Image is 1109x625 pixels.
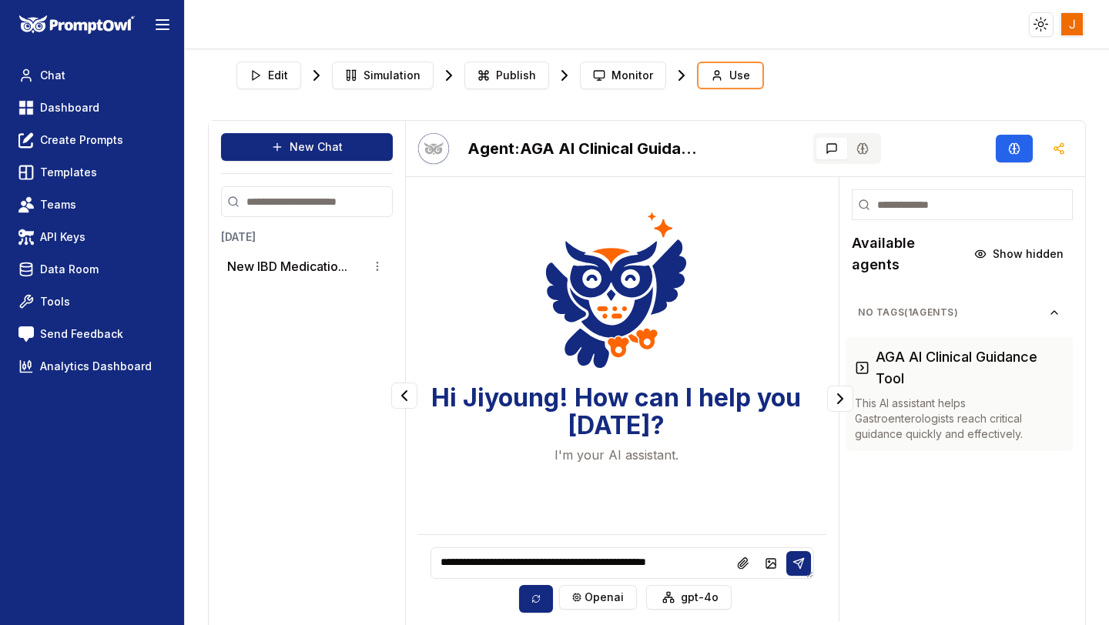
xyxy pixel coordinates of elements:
[364,68,420,83] span: Simulation
[332,62,434,89] button: Simulation
[464,62,549,89] button: Publish
[12,62,172,89] a: Chat
[368,257,387,276] button: Conversation options
[697,62,764,89] button: Use
[12,159,172,186] a: Templates
[611,68,653,83] span: Monitor
[268,68,288,83] span: Edit
[40,229,85,245] span: API Keys
[418,133,449,164] button: Talk with Hootie
[40,68,65,83] span: Chat
[855,396,1064,442] p: This AI assistant helps Gastroenterologists reach critical guidance quickly and effectively.
[40,294,70,309] span: Tools
[391,383,417,409] button: Collapse panel
[519,585,553,613] button: Sync model selection with the edit page
[467,138,699,159] h2: AGA AI Clinical Guidance Tool
[418,133,449,164] img: Bot
[496,68,536,83] span: Publish
[646,585,732,610] button: gpt-4o
[236,62,301,89] button: Edit
[40,197,76,212] span: Teams
[1061,13,1084,35] img: ACg8ocLn0HdG8OQKtxxsAaZE6qWdtt8gvzqePZPR29Bq4TgEr-DTug=s96-c
[40,326,123,342] span: Send Feedback
[545,209,687,372] img: Welcome Owl
[580,62,666,89] button: Monitor
[585,590,624,605] span: openai
[40,100,99,115] span: Dashboard
[40,262,99,277] span: Data Room
[729,68,750,83] span: Use
[559,585,637,610] button: openai
[12,223,172,251] a: API Keys
[858,306,1048,319] span: No Tags ( 1 agents)
[12,320,172,348] a: Send Feedback
[221,133,393,161] button: New Chat
[876,346,1064,389] h3: AGA AI Clinical Guidance Tool
[827,386,853,412] button: Collapse panel
[227,257,347,276] button: New IBD Medicatio...
[418,384,814,440] h3: Hi Jiyoung! How can I help you [DATE]?
[40,165,97,180] span: Templates
[12,126,172,154] a: Create Prompts
[221,229,393,245] h3: [DATE]
[554,446,678,464] p: I'm your AI assistant.
[19,15,135,35] img: PromptOwl
[993,246,1064,262] span: Show hidden
[12,256,172,283] a: Data Room
[852,232,965,276] h2: Available agents
[965,242,1073,266] button: Show hidden
[18,326,34,342] img: feedback
[40,359,152,374] span: Analytics Dashboard
[12,94,172,122] a: Dashboard
[681,590,719,605] span: gpt-4o
[40,132,123,148] span: Create Prompts
[12,288,172,316] a: Tools
[846,300,1073,325] button: No Tags(1agents)
[12,191,172,219] a: Teams
[12,353,172,380] a: Analytics Dashboard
